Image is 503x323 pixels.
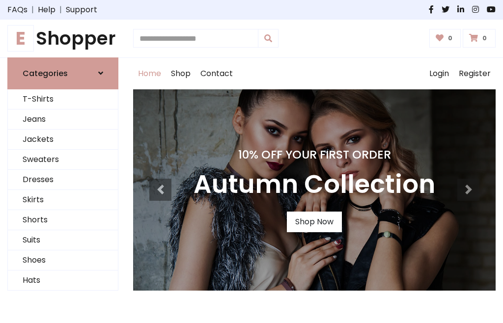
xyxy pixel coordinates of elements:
a: Help [38,4,56,16]
a: Contact [196,58,238,89]
a: Suits [8,230,118,250]
a: Shoes [8,250,118,270]
a: Support [66,4,97,16]
h6: Categories [23,69,68,78]
a: Hats [8,270,118,291]
a: Shop Now [287,212,342,232]
a: Sweaters [8,150,118,170]
h4: 10% Off Your First Order [194,148,435,161]
a: Shop [166,58,196,89]
span: E [7,25,34,52]
h1: Shopper [7,27,118,50]
a: Skirts [8,190,118,210]
a: EShopper [7,27,118,50]
a: Categories [7,57,118,89]
span: 0 [446,34,455,43]
a: Login [424,58,454,89]
a: Shorts [8,210,118,230]
a: FAQs [7,4,28,16]
h3: Autumn Collection [194,169,435,200]
a: Jeans [8,109,118,130]
a: Home [133,58,166,89]
span: | [28,4,38,16]
a: 0 [463,29,496,48]
a: Register [454,58,496,89]
a: 0 [429,29,461,48]
span: | [56,4,66,16]
a: Jackets [8,130,118,150]
a: T-Shirts [8,89,118,109]
a: Dresses [8,170,118,190]
span: 0 [480,34,489,43]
